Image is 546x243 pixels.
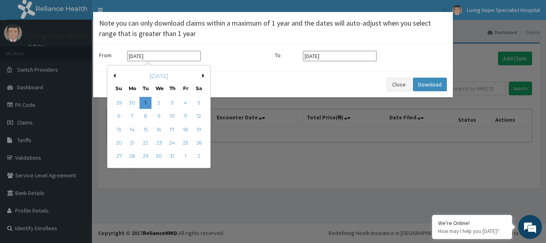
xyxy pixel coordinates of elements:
div: [DATE] [111,72,207,80]
div: Choose Thursday, July 3rd, 2025 [166,97,178,109]
div: Choose Wednesday, July 30th, 2025 [153,151,165,163]
img: d_794563401_company_1708531726252_794563401 [15,40,32,60]
div: Fr [182,85,189,92]
button: Previous Month [112,74,116,78]
button: Close [387,78,411,91]
div: Choose Sunday, July 13th, 2025 [113,124,125,136]
div: Choose Monday, June 30th, 2025 [126,97,138,109]
button: Download [413,78,447,91]
div: Choose Friday, July 25th, 2025 [179,137,191,149]
div: Th [169,85,176,92]
div: Choose Sunday, July 6th, 2025 [113,110,125,123]
div: Choose Thursday, July 31st, 2025 [166,151,178,163]
div: Choose Friday, July 18th, 2025 [179,124,191,136]
span: We're online! [46,71,110,152]
div: Choose Monday, July 28th, 2025 [126,151,138,163]
div: We're Online! [438,219,506,227]
div: Chat with us now [42,45,134,55]
div: Choose Sunday, June 29th, 2025 [113,97,125,109]
div: Choose Saturday, July 26th, 2025 [193,137,205,149]
div: Choose Friday, July 11th, 2025 [179,110,191,123]
button: Close [442,6,447,14]
div: Choose Friday, August 1st, 2025 [179,151,191,163]
div: Choose Monday, July 7th, 2025 [126,110,138,123]
div: Choose Wednesday, July 2nd, 2025 [153,97,165,109]
div: Choose Saturday, August 2nd, 2025 [193,151,205,163]
input: Select end date [303,51,377,61]
p: How may I help you today? [438,228,506,235]
div: Choose Tuesday, July 15th, 2025 [139,124,151,136]
div: Su [116,85,122,92]
div: Choose Tuesday, July 29th, 2025 [139,151,151,163]
div: Choose Saturday, July 12th, 2025 [193,110,205,123]
div: Choose Monday, July 21st, 2025 [126,137,138,149]
div: Choose Tuesday, July 8th, 2025 [139,110,151,123]
div: Choose Tuesday, July 22nd, 2025 [139,137,151,149]
input: Select start date [127,51,201,61]
label: From [99,51,123,59]
div: Choose Thursday, July 10th, 2025 [166,110,178,123]
div: Choose Wednesday, July 23rd, 2025 [153,137,165,149]
textarea: Type your message and hit 'Enter' [4,160,152,188]
div: Choose Wednesday, July 16th, 2025 [153,124,165,136]
div: Choose Saturday, July 19th, 2025 [193,124,205,136]
div: Choose Sunday, July 20th, 2025 [113,137,125,149]
button: Next Month [202,74,206,78]
div: Choose Thursday, July 24th, 2025 [166,137,178,149]
label: To [275,51,299,59]
div: Choose Saturday, July 5th, 2025 [193,97,205,109]
div: Mo [129,85,136,92]
div: Choose Sunday, July 27th, 2025 [113,151,125,163]
div: Minimize live chat window [131,4,150,23]
h4: Note you can only download claims within a maximum of 1 year and the dates will auto-adjust when ... [99,18,447,38]
div: Choose Tuesday, July 1st, 2025 [139,97,151,109]
span: × [442,5,447,16]
div: Choose Wednesday, July 9th, 2025 [153,110,165,123]
div: Choose Thursday, July 17th, 2025 [166,124,178,136]
div: Sa [195,85,202,92]
div: month 2025-07 [112,96,205,163]
div: We [155,85,162,92]
div: Choose Friday, July 4th, 2025 [179,97,191,109]
div: Tu [142,85,149,92]
div: Choose Monday, July 14th, 2025 [126,124,138,136]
